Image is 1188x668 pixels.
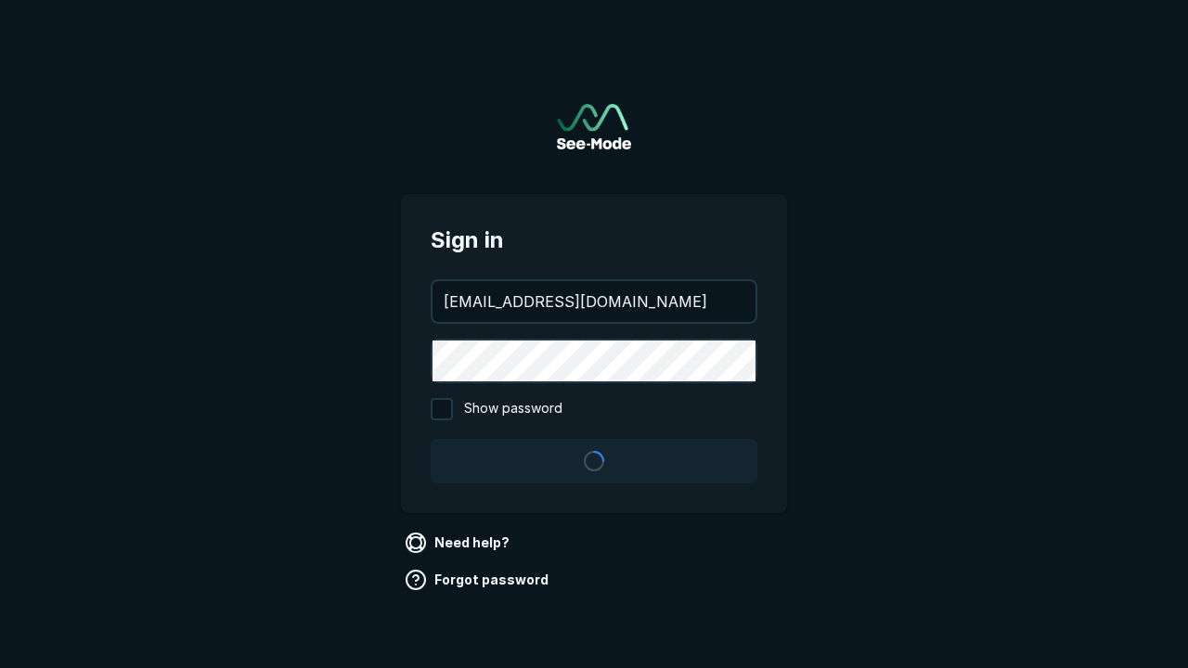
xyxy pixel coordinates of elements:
img: See-Mode Logo [557,104,631,149]
a: Need help? [401,528,517,558]
a: Forgot password [401,565,556,595]
a: Go to sign in [557,104,631,149]
span: Show password [464,398,562,420]
input: your@email.com [433,281,755,322]
span: Sign in [431,224,757,257]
